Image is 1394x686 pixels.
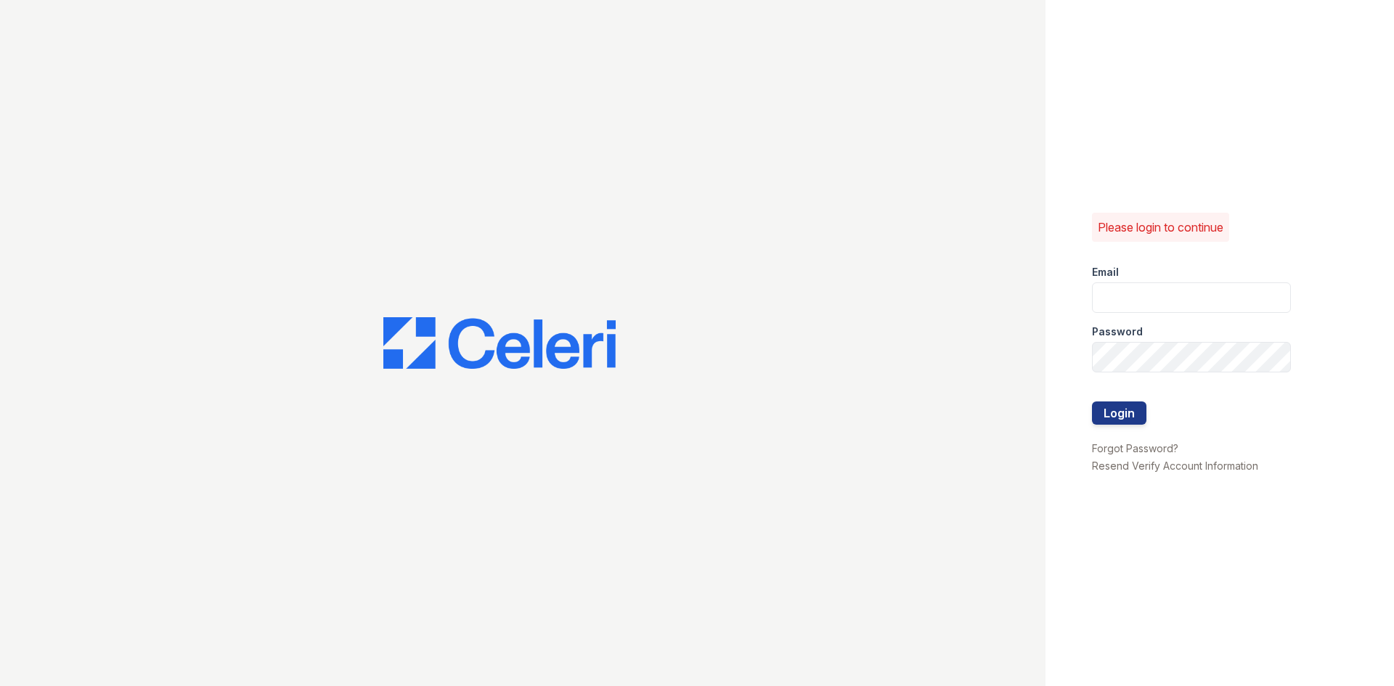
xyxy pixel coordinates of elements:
a: Forgot Password? [1092,442,1178,454]
label: Password [1092,324,1143,339]
a: Resend Verify Account Information [1092,460,1258,472]
button: Login [1092,401,1146,425]
img: CE_Logo_Blue-a8612792a0a2168367f1c8372b55b34899dd931a85d93a1a3d3e32e68fde9ad4.png [383,317,616,369]
label: Email [1092,265,1119,279]
p: Please login to continue [1098,219,1223,236]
